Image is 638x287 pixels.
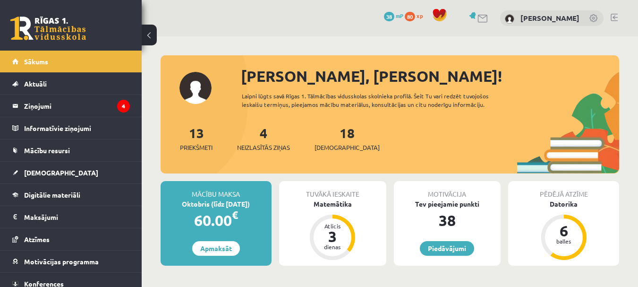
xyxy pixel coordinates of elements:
[394,199,501,209] div: Tev pieejamie punkti
[24,168,98,177] span: [DEMOGRAPHIC_DATA]
[420,241,474,256] a: Piedāvājumi
[12,73,130,95] a: Aktuāli
[279,199,386,209] div: Matemātika
[24,191,80,199] span: Digitālie materiāli
[405,12,427,19] a: 80 xp
[24,206,130,228] legend: Maksājumi
[12,95,130,117] a: Ziņojumi4
[24,57,48,66] span: Sākums
[237,124,290,152] a: 4Neizlasītās ziņas
[12,117,130,139] a: Informatīvie ziņojumi
[12,228,130,250] a: Atzīmes
[242,92,517,109] div: Laipni lūgts savā Rīgas 1. Tālmācības vidusskolas skolnieka profilā. Šeit Tu vari redzēt tuvojošo...
[237,143,290,152] span: Neizlasītās ziņas
[24,257,99,266] span: Motivācijas programma
[24,95,130,117] legend: Ziņojumi
[180,124,213,152] a: 13Priekšmeti
[24,235,50,244] span: Atzīmes
[24,79,47,88] span: Aktuāli
[12,139,130,161] a: Mācību resursi
[508,199,619,209] div: Datorika
[12,251,130,272] a: Motivācijas programma
[161,209,272,232] div: 60.00
[315,143,380,152] span: [DEMOGRAPHIC_DATA]
[405,12,415,21] span: 80
[192,241,240,256] a: Apmaksāt
[550,223,578,238] div: 6
[394,209,501,232] div: 38
[318,223,347,229] div: Atlicis
[384,12,394,21] span: 38
[550,238,578,244] div: balles
[117,100,130,113] i: 4
[508,199,619,261] a: Datorika 6 balles
[384,12,403,19] a: 38 mP
[161,181,272,199] div: Mācību maksa
[180,143,213,152] span: Priekšmeti
[394,181,501,199] div: Motivācija
[10,17,86,40] a: Rīgas 1. Tālmācības vidusskola
[279,181,386,199] div: Tuvākā ieskaite
[24,146,70,155] span: Mācību resursi
[508,181,619,199] div: Pēdējā atzīme
[396,12,403,19] span: mP
[241,65,619,87] div: [PERSON_NAME], [PERSON_NAME]!
[315,124,380,152] a: 18[DEMOGRAPHIC_DATA]
[417,12,423,19] span: xp
[12,206,130,228] a: Maksājumi
[12,184,130,206] a: Digitālie materiāli
[12,162,130,183] a: [DEMOGRAPHIC_DATA]
[520,13,579,23] a: [PERSON_NAME]
[12,51,130,72] a: Sākums
[279,199,386,261] a: Matemātika Atlicis 3 dienas
[505,14,514,24] img: Anna Gabriela Vaivode
[24,117,130,139] legend: Informatīvie ziņojumi
[318,244,347,250] div: dienas
[318,229,347,244] div: 3
[232,208,238,222] span: €
[161,199,272,209] div: Oktobris (līdz [DATE])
